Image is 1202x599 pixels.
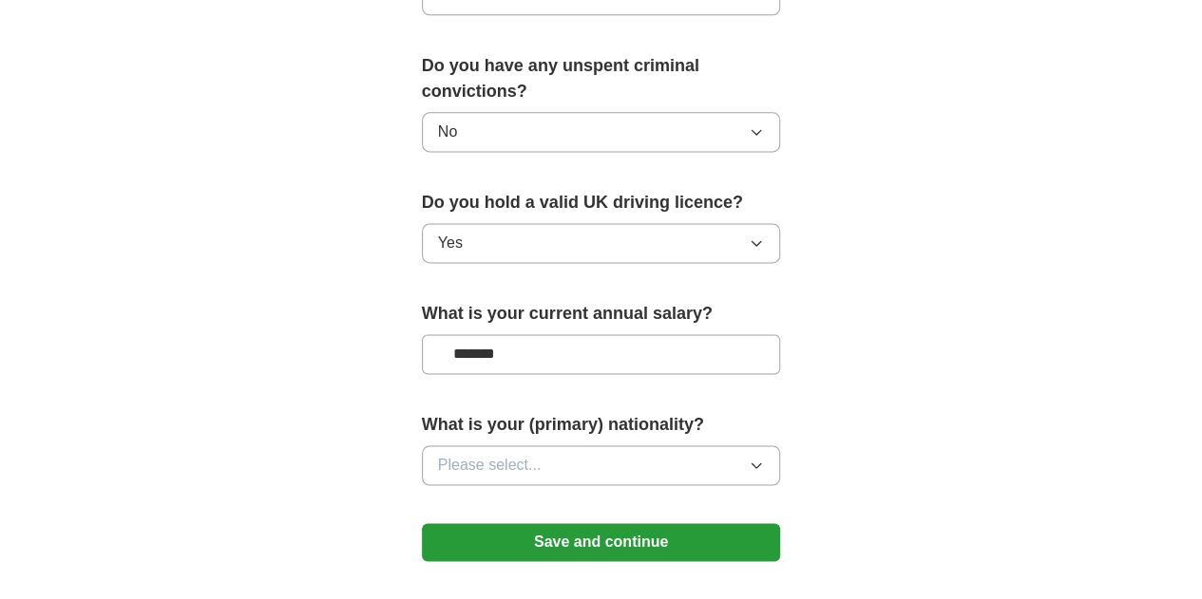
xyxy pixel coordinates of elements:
[422,223,781,263] button: Yes
[422,445,781,485] button: Please select...
[438,454,542,477] span: Please select...
[422,190,781,215] label: Do you hold a valid UK driving licence?
[422,523,781,561] button: Save and continue
[422,112,781,152] button: No
[422,53,781,104] label: Do you have any unspent criminal convictions?
[438,121,457,143] span: No
[438,232,463,254] span: Yes
[422,301,781,327] label: What is your current annual salary?
[422,412,781,438] label: What is your (primary) nationality?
